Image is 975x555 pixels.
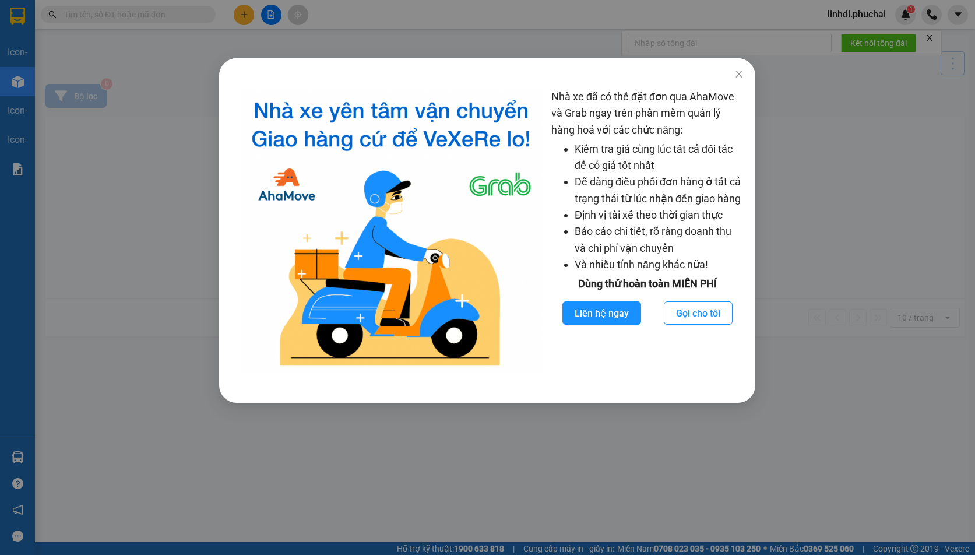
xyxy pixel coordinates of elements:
img: logo [240,89,542,374]
li: Và nhiều tính năng khác nữa! [575,257,744,273]
span: Liên hệ ngay [575,306,629,321]
button: Close [723,58,756,91]
li: Định vị tài xế theo thời gian thực [575,207,744,223]
button: Gọi cho tôi [664,301,733,325]
span: close [735,69,744,79]
div: Dùng thử hoàn toàn MIỄN PHÍ [552,276,744,292]
li: Dễ dàng điều phối đơn hàng ở tất cả trạng thái từ lúc nhận đến giao hàng [575,174,744,207]
span: Gọi cho tôi [676,306,720,321]
button: Liên hệ ngay [563,301,642,325]
li: Kiểm tra giá cùng lúc tất cả đối tác để có giá tốt nhất [575,141,744,174]
div: Nhà xe đã có thể đặt đơn qua AhaMove và Grab ngay trên phần mềm quản lý hàng hoá với các chức năng: [552,89,744,374]
li: Báo cáo chi tiết, rõ ràng doanh thu và chi phí vận chuyển [575,223,744,257]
